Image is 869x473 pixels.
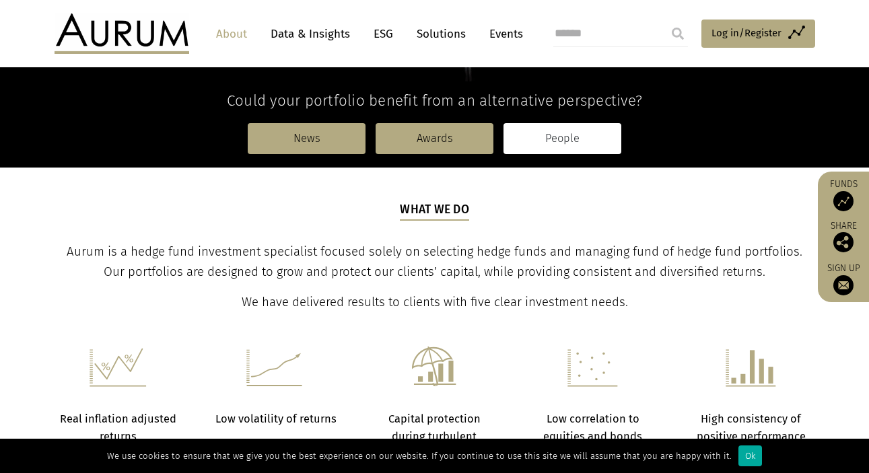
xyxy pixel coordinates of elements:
[400,201,469,220] h5: What we do
[248,123,366,154] a: News
[215,412,337,425] strong: Low volatility of returns
[543,412,642,443] strong: Low correlation to equities and bonds
[825,178,862,211] a: Funds
[825,221,862,252] div: Share
[209,22,254,46] a: About
[833,275,854,295] img: Sign up to our newsletter
[825,262,862,295] a: Sign up
[60,412,176,443] strong: Real inflation adjusted returns
[376,123,493,154] a: Awards
[388,412,481,461] strong: Capital protection during turbulent markets
[711,25,781,41] span: Log in/Register
[701,20,815,48] a: Log in/Register
[410,22,473,46] a: Solutions
[367,22,400,46] a: ESG
[503,123,621,154] a: People
[483,22,523,46] a: Events
[264,22,357,46] a: Data & Insights
[242,295,628,310] span: We have delivered results to clients with five clear investment needs.
[55,13,189,54] img: Aurum
[67,244,802,279] span: Aurum is a hedge fund investment specialist focused solely on selecting hedge funds and managing ...
[833,191,854,211] img: Access Funds
[55,92,815,110] h4: Could your portfolio benefit from an alternative perspective?
[697,412,806,443] strong: High consistency of positive performance
[738,445,762,466] div: Ok
[833,232,854,252] img: Share this post
[664,20,691,47] input: Submit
